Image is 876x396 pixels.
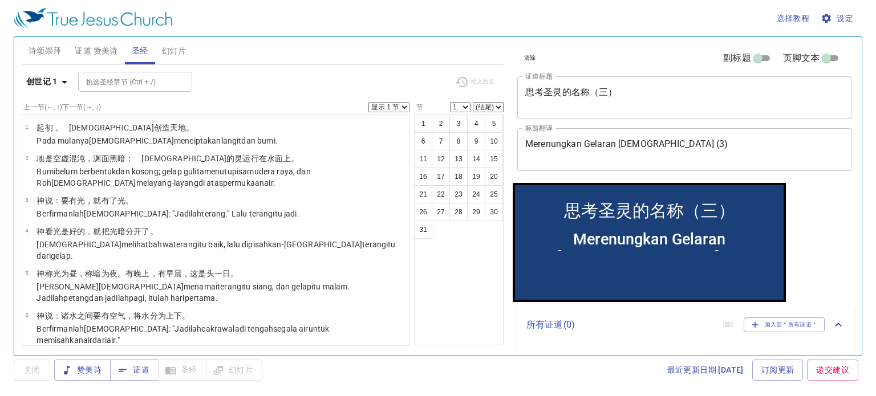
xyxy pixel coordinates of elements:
[449,203,468,221] button: 28
[525,87,843,108] textarea: 思考圣灵的名称（三）
[115,336,119,345] wh4325: ."
[517,306,854,344] div: 所有证道(0)清除加入至＂所有证道＂
[275,136,278,145] wh776: .
[45,227,158,236] wh430: 看
[89,293,217,303] wh6153: dan jadilah
[25,124,28,130] span: 1
[92,336,119,345] wh4325: dari
[432,115,450,133] button: 2
[125,227,158,236] wh2822: 分开了
[818,8,858,29] button: 设定
[823,11,853,26] span: 设定
[414,185,432,203] button: 21
[761,363,794,377] span: 订阅更新
[14,8,172,28] img: True Jesus Church
[36,323,405,346] p: Berfirmanlah
[63,293,217,303] wh1961: petang
[36,240,395,260] wh7200: bahwa
[432,203,450,221] button: 27
[283,154,299,163] wh6440: 上
[25,154,28,161] span: 2
[83,336,120,345] wh914: air
[158,311,190,320] wh914: 为上下。
[63,363,102,377] span: 赞美诗
[85,154,299,163] wh922: ，渊
[25,197,28,203] span: 3
[467,115,485,133] button: 4
[485,185,503,203] button: 25
[36,166,405,189] p: Bumi
[186,123,194,132] wh776: 。
[667,363,744,377] span: 最近更新日期 [DATE]
[291,154,299,163] wh5921: 。
[26,75,58,89] b: 创世记 1
[526,318,713,332] p: 所有证道 ( 0 )
[53,311,190,320] wh559: ：诸水
[485,168,503,186] button: 20
[89,136,278,145] wh7225: [DEMOGRAPHIC_DATA]
[36,226,405,237] p: 神
[102,269,239,278] wh2822: 为夜
[524,53,536,63] span: 清除
[29,44,62,58] span: 诗颂崇拜
[663,360,748,381] a: 最近更新日期 [DATE]
[449,150,468,168] button: 13
[414,104,423,111] label: 节
[36,167,310,187] wh8414: dan kosong
[275,154,299,163] wh4325: 面
[110,360,159,381] button: 证道
[51,251,73,260] wh996: gelap
[485,203,503,221] button: 30
[125,196,133,205] wh216: 。
[467,185,485,203] button: 24
[36,167,310,187] wh922: ; gelap gulita
[93,311,190,320] wh8432: 要有空气
[178,123,194,132] wh8064: 地
[264,178,275,187] wh6440: air
[449,168,468,186] button: 18
[432,132,450,150] button: 7
[36,268,405,279] p: 神
[36,240,395,260] wh3588: terang
[751,320,818,330] span: 加入至＂所有证道＂
[414,221,432,239] button: 31
[125,311,190,320] wh7549: ，将水
[259,154,299,163] wh7363: 在水
[36,310,405,321] p: 神
[223,178,275,187] wh5921: permukaan
[449,115,468,133] button: 3
[36,167,310,187] wh776: belum berbentuk
[75,44,117,58] span: 证道 赞美诗
[485,115,503,133] button: 5
[154,123,194,132] wh430: 创造
[513,183,786,302] iframe: from-child
[162,44,186,58] span: 幻灯片
[777,11,810,26] span: 选择教程
[201,209,299,218] wh1961: terang
[242,154,299,163] wh7307: 运行
[772,8,814,29] button: 选择教程
[25,270,28,276] span: 5
[53,123,194,132] wh7225: ， [DEMOGRAPHIC_DATA]
[145,293,218,303] wh1242: , itulah hari
[485,132,503,150] button: 10
[45,196,134,205] wh430: 说
[230,269,238,278] wh3117: 。
[45,154,299,163] wh776: 是
[36,135,277,146] p: Pada mulanya
[225,209,299,218] wh216: ." Lalu terang
[221,136,278,145] wh1254: langit
[150,269,239,278] wh6153: ，有早晨
[432,168,450,186] button: 17
[273,209,299,218] wh216: itu jadi
[467,132,485,150] button: 9
[449,185,468,203] button: 23
[25,227,28,234] span: 4
[71,251,73,260] wh2822: .
[53,196,134,205] wh559: ：要有
[241,136,277,145] wh8064: dan bumi
[36,195,299,206] p: 神
[36,122,277,133] p: 起初
[414,150,432,168] button: 11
